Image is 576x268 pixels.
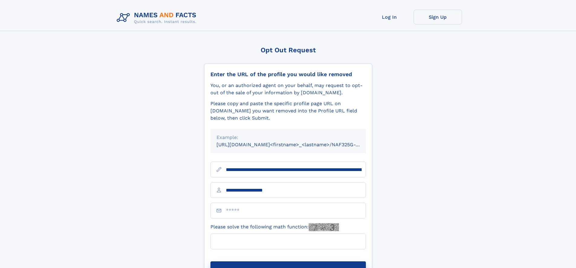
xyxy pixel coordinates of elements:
[204,46,372,54] div: Opt Out Request
[216,134,360,141] div: Example:
[365,10,414,24] a: Log In
[210,100,366,122] div: Please copy and paste the specific profile page URL on [DOMAIN_NAME] you want removed into the Pr...
[210,71,366,78] div: Enter the URL of the profile you would like removed
[114,10,201,26] img: Logo Names and Facts
[210,82,366,96] div: You, or an authorized agent on your behalf, may request to opt-out of the sale of your informatio...
[216,142,377,147] small: [URL][DOMAIN_NAME]<firstname>_<lastname>/NAF325G-xxxxxxxx
[210,223,339,231] label: Please solve the following math function:
[414,10,462,24] a: Sign Up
